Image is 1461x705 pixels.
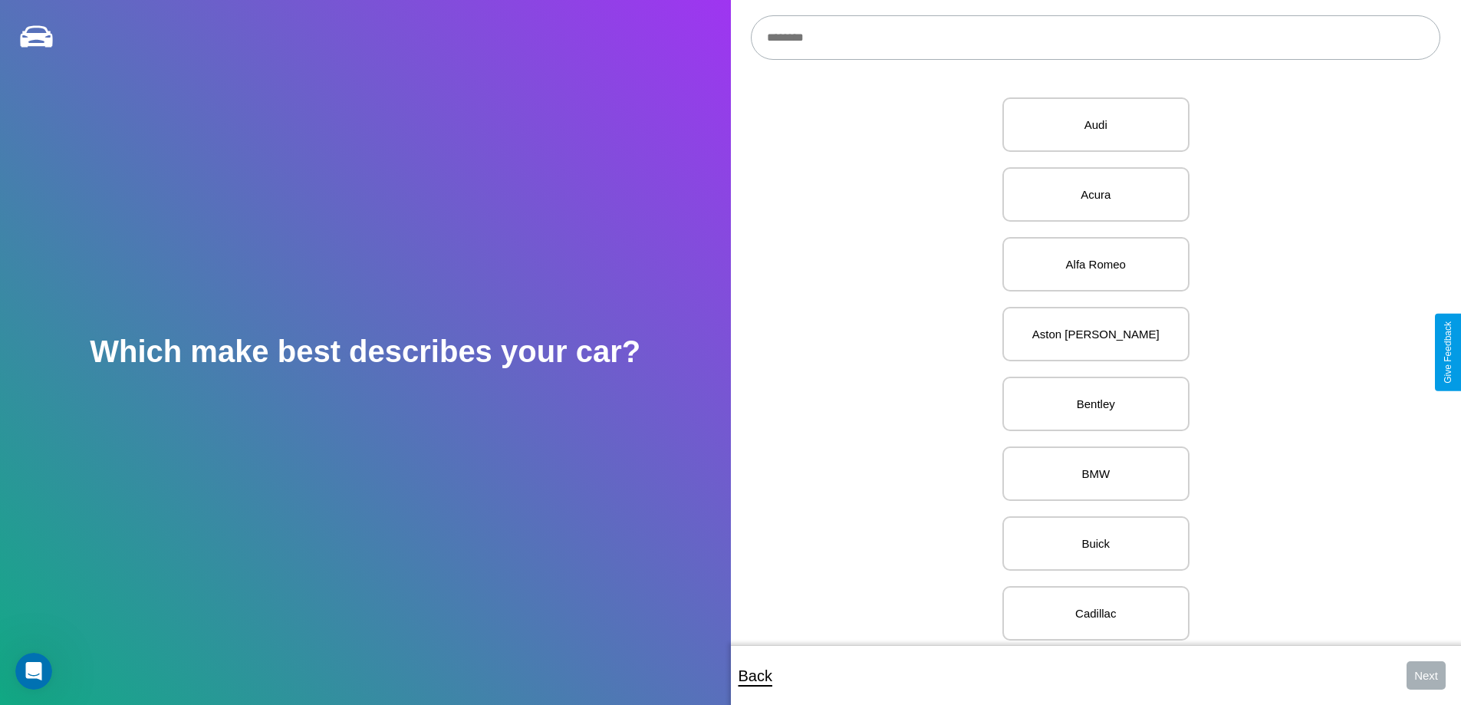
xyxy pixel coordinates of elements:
[1019,324,1173,344] p: Aston [PERSON_NAME]
[1407,661,1446,690] button: Next
[1019,463,1173,484] p: BMW
[1019,114,1173,135] p: Audi
[1019,533,1173,554] p: Buick
[739,662,772,690] p: Back
[90,334,640,369] h2: Which make best describes your car?
[15,653,52,690] iframe: Intercom live chat
[1019,184,1173,205] p: Acura
[1019,254,1173,275] p: Alfa Romeo
[1019,603,1173,624] p: Cadillac
[1019,394,1173,414] p: Bentley
[1443,321,1453,384] div: Give Feedback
